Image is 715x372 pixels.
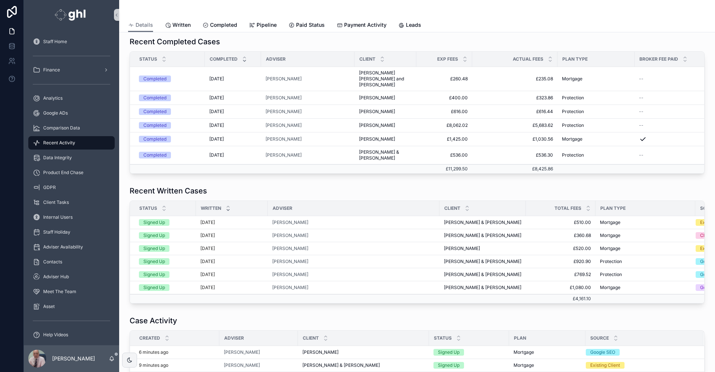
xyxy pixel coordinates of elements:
[28,255,115,269] a: Contacts
[143,232,165,239] div: Signed Up
[444,259,521,264] span: [PERSON_NAME] & [PERSON_NAME]
[514,349,581,355] a: Mortgage
[139,271,191,278] a: Signed Up
[272,285,435,291] a: [PERSON_NAME]
[200,259,215,264] p: [DATE]
[344,21,387,29] span: Payment Activity
[143,271,165,278] div: Signed Up
[639,76,643,82] span: --
[139,232,191,239] a: Signed Up
[224,335,244,341] span: Adviser
[359,122,395,128] span: [PERSON_NAME]
[600,232,620,238] span: Mortgage
[28,211,115,224] a: Internal Users
[139,362,168,368] p: 9 minutes ago
[28,225,115,239] a: Staff Holiday
[639,152,643,158] span: --
[514,335,526,341] span: Plan
[600,219,691,225] a: Mortgage
[43,110,68,116] span: Google ADs
[28,181,115,194] a: GDPR
[302,349,425,355] a: [PERSON_NAME]
[444,272,521,278] span: [PERSON_NAME] & [PERSON_NAME]
[562,122,630,128] a: Protection
[143,245,165,252] div: Signed Up
[28,106,115,120] a: Google ADs
[477,76,553,82] span: £235.08
[477,95,553,101] span: £323.86
[444,246,521,251] a: [PERSON_NAME]
[139,108,200,115] a: Completed
[43,155,72,161] span: Data Integrity
[266,109,350,115] a: [PERSON_NAME]
[530,259,591,264] a: £920.90
[444,219,521,225] span: [PERSON_NAME] & [PERSON_NAME]
[530,232,591,238] a: £360.68
[398,18,421,33] a: Leads
[266,95,350,101] a: [PERSON_NAME]
[590,362,620,369] div: Existing Client
[477,152,553,158] span: £536.30
[200,285,263,291] a: [DATE]
[421,122,468,128] span: £8,062.02
[200,246,215,251] p: [DATE]
[359,136,412,142] a: [PERSON_NAME]
[209,95,257,101] a: [DATE]
[272,246,308,251] a: [PERSON_NAME]
[359,70,412,88] a: [PERSON_NAME] [PERSON_NAME] and [PERSON_NAME]
[200,246,263,251] a: [DATE]
[272,259,308,264] a: [PERSON_NAME]
[209,136,224,142] span: [DATE]
[562,109,630,115] a: Protection
[639,109,643,115] span: --
[43,140,75,146] span: Recent Activity
[139,219,191,226] a: Signed Up
[296,21,325,29] span: Paid Status
[28,196,115,209] a: Client Tasks
[43,229,70,235] span: Staff Holiday
[139,56,157,62] span: Status
[562,109,584,115] span: Protection
[562,152,584,158] span: Protection
[530,246,591,251] a: £520.00
[266,122,350,128] a: [PERSON_NAME]
[200,219,263,225] a: [DATE]
[43,289,76,295] span: Meet The Team
[266,56,286,62] span: Adviser
[359,122,412,128] a: [PERSON_NAME]
[600,272,622,278] span: Protection
[139,349,168,355] p: 6 minutes ago
[43,170,83,176] span: Product End Chase
[272,232,435,238] a: [PERSON_NAME]
[28,240,115,254] a: Adviser Availability
[421,76,468,82] span: £260.48
[266,95,302,101] span: [PERSON_NAME]
[224,349,260,355] span: [PERSON_NAME]
[359,149,412,161] span: [PERSON_NAME] & [PERSON_NAME]
[28,92,115,105] a: Analytics
[128,18,153,32] a: Details
[562,95,584,101] span: Protection
[530,272,591,278] span: £769.52
[477,122,553,128] span: £5,683.62
[143,76,166,82] div: Completed
[143,136,166,142] div: Completed
[200,232,215,238] p: [DATE]
[43,95,63,101] span: Analytics
[266,122,302,128] span: [PERSON_NAME]
[477,136,553,142] span: £1,030.56
[266,136,350,142] a: [PERSON_NAME]
[210,56,238,62] span: Completed
[139,122,200,129] a: Completed
[28,270,115,283] a: Adviser Hub
[562,56,588,62] span: Plan Type
[303,335,319,341] span: Client
[554,205,581,211] span: Total fees
[600,232,691,238] a: Mortgage
[272,285,308,291] span: [PERSON_NAME]
[43,199,69,205] span: Client Tasks
[530,285,591,291] a: £1,080.00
